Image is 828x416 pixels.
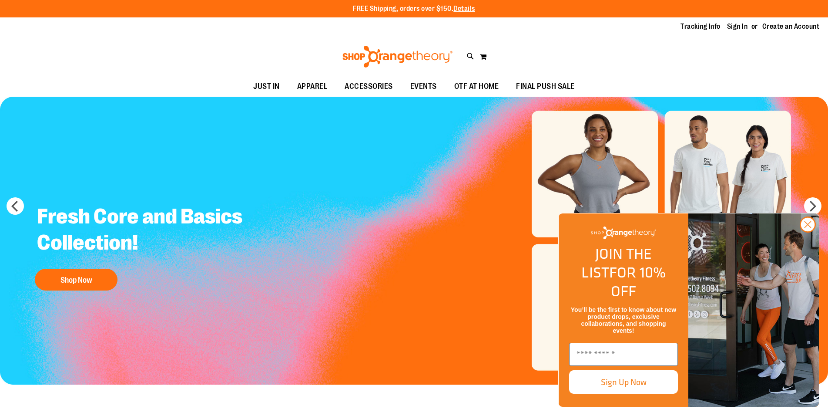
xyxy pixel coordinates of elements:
[550,204,828,416] div: FLYOUT Form
[569,370,678,394] button: Sign Up Now
[253,77,280,96] span: JUST IN
[454,77,499,96] span: OTF AT HOME
[30,197,262,295] a: Fresh Core and Basics Collection! Shop Now
[336,77,402,97] a: ACCESSORIES
[245,77,288,97] a: JUST IN
[727,22,748,31] a: Sign In
[402,77,446,97] a: EVENTS
[297,77,328,96] span: APPAREL
[681,22,721,31] a: Tracking Info
[30,197,262,264] h2: Fresh Core and Basics Collection!
[410,77,437,96] span: EVENTS
[446,77,508,97] a: OTF AT HOME
[345,77,393,96] span: ACCESSORIES
[507,77,583,97] a: FINAL PUSH SALE
[288,77,336,97] a: APPAREL
[762,22,820,31] a: Create an Account
[35,269,117,291] button: Shop Now
[341,46,454,68] img: Shop Orangetheory
[7,197,24,215] button: prev
[800,216,816,233] button: Close dialog
[804,197,821,215] button: next
[609,261,666,302] span: FOR 10% OFF
[591,227,656,239] img: Shop Orangetheory
[571,306,676,334] span: You’ll be the first to know about new product drops, exclusive collaborations, and shopping events!
[353,4,475,14] p: FREE Shipping, orders over $150.
[516,77,575,96] span: FINAL PUSH SALE
[581,243,652,283] span: JOIN THE LIST
[688,213,819,407] img: Shop Orangtheory
[453,5,475,13] a: Details
[569,343,678,366] input: Enter email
